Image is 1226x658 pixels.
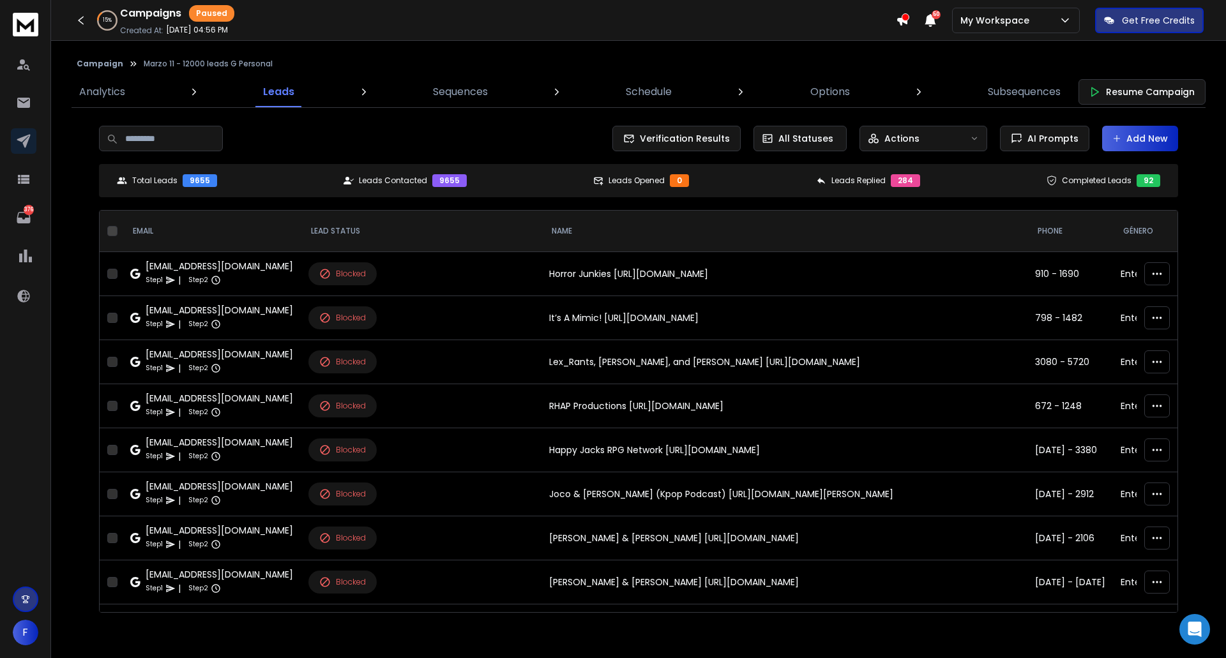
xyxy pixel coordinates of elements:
[1113,560,1219,604] td: Entertainment News
[166,25,228,35] p: [DATE] 04:56 PM
[146,480,293,493] div: [EMAIL_ADDRESS][DOMAIN_NAME]
[541,296,1027,340] td: It’s A Mimic! [URL][DOMAIN_NAME]
[319,444,366,456] div: Blocked
[1113,211,1219,252] th: género
[319,356,366,368] div: Blocked
[178,494,181,507] p: |
[188,362,208,375] p: Step 2
[178,582,181,595] p: |
[188,538,208,551] p: Step 2
[1027,560,1113,604] td: [DATE] - [DATE]
[432,174,467,187] div: 9655
[541,428,1027,472] td: Happy Jacks RPG Network [URL][DOMAIN_NAME]
[1027,252,1113,296] td: 910 - 1690
[146,392,293,405] div: [EMAIL_ADDRESS][DOMAIN_NAME]
[319,268,366,280] div: Blocked
[541,516,1027,560] td: [PERSON_NAME] & [PERSON_NAME] [URL][DOMAIN_NAME]
[189,5,234,22] div: Paused
[541,384,1027,428] td: RHAP Productions [URL][DOMAIN_NAME]
[884,132,919,145] p: Actions
[188,494,208,507] p: Step 2
[960,14,1034,27] p: My Workspace
[123,211,301,252] th: EMAIL
[1095,8,1204,33] button: Get Free Credits
[146,304,293,317] div: [EMAIL_ADDRESS][DOMAIN_NAME]
[541,604,1027,648] td: [PERSON_NAME] [URL][DOMAIN_NAME]
[178,362,181,375] p: |
[146,538,163,551] p: Step 1
[1027,428,1113,472] td: [DATE] - 3380
[183,174,217,187] div: 9655
[188,274,208,287] p: Step 2
[1113,340,1219,384] td: Entertainment News
[146,568,293,581] div: [EMAIL_ADDRESS][DOMAIN_NAME]
[1113,384,1219,428] td: Entertainment News
[188,318,208,331] p: Step 2
[146,318,163,331] p: Step 1
[146,524,293,537] div: [EMAIL_ADDRESS][DOMAIN_NAME]
[1027,340,1113,384] td: 3080 - 5720
[980,77,1068,107] a: Subsequences
[178,406,181,419] p: |
[618,77,679,107] a: Schedule
[803,77,858,107] a: Options
[609,176,665,186] p: Leads Opened
[255,77,302,107] a: Leads
[932,10,941,19] span: 50
[178,538,181,551] p: |
[1027,604,1113,648] td: 952 - 1768
[1062,176,1131,186] p: Completed Leads
[146,582,163,595] p: Step 1
[11,205,36,230] a: 376
[146,494,163,507] p: Step 1
[1113,472,1219,516] td: Entertainment News
[1000,126,1089,151] button: AI Prompts
[1078,79,1206,105] button: Resume Campaign
[103,17,112,24] p: 15 %
[146,362,163,375] p: Step 1
[541,472,1027,516] td: Joco & [PERSON_NAME] (Kpop Podcast) [URL][DOMAIN_NAME][PERSON_NAME]
[1027,384,1113,428] td: 672 - 1248
[1137,174,1160,187] div: 92
[1113,252,1219,296] td: Entertainment News
[79,84,125,100] p: Analytics
[670,174,689,187] div: 0
[1113,428,1219,472] td: Entertainment News
[425,77,496,107] a: Sequences
[146,274,163,287] p: Step 1
[831,176,886,186] p: Leads Replied
[188,406,208,419] p: Step 2
[626,84,672,100] p: Schedule
[1102,126,1178,151] button: Add New
[1027,516,1113,560] td: [DATE] - 2106
[132,176,178,186] p: Total Leads
[24,205,34,215] p: 376
[13,13,38,36] img: logo
[1113,516,1219,560] td: Entertainment News
[146,406,163,419] p: Step 1
[635,132,730,145] span: Verification Results
[612,126,741,151] button: Verification Results
[1027,296,1113,340] td: 798 - 1482
[144,59,273,69] p: Marzo 11 - 12000 leads G Personal
[1027,211,1113,252] th: Phone
[1122,14,1195,27] p: Get Free Credits
[433,84,488,100] p: Sequences
[178,318,181,331] p: |
[359,176,427,186] p: Leads Contacted
[178,274,181,287] p: |
[146,450,163,463] p: Step 1
[1022,132,1078,145] span: AI Prompts
[810,84,850,100] p: Options
[988,84,1061,100] p: Subsequences
[319,576,366,588] div: Blocked
[13,620,38,645] button: F
[188,450,208,463] p: Step 2
[319,400,366,412] div: Blocked
[72,77,133,107] a: Analytics
[178,450,181,463] p: |
[1113,604,1219,648] td: Entertainment News
[541,560,1027,604] td: [PERSON_NAME] & [PERSON_NAME] [URL][DOMAIN_NAME]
